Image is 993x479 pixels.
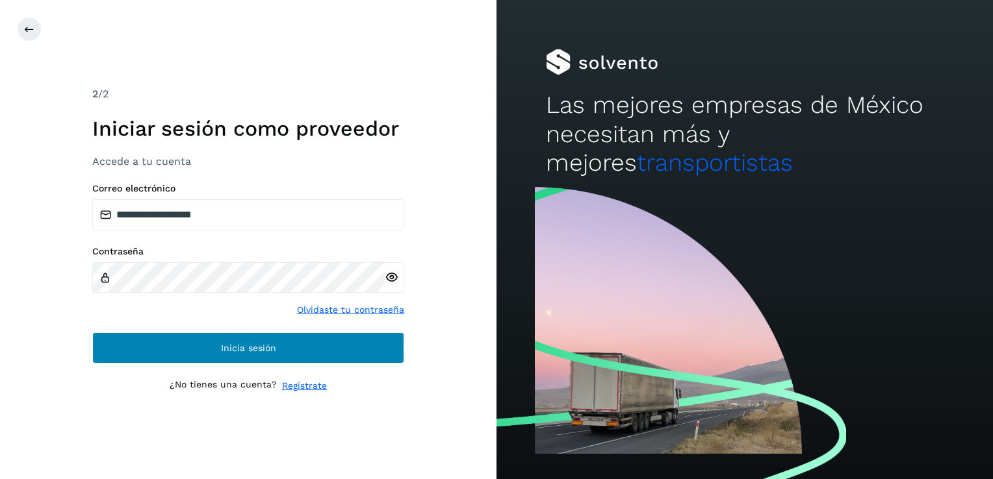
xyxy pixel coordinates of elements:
span: transportistas [637,149,793,177]
h3: Accede a tu cuenta [92,155,404,167]
p: ¿No tienes una cuenta? [170,379,277,393]
span: 2 [92,88,98,100]
div: /2 [92,86,404,102]
label: Contraseña [92,246,404,257]
a: Olvidaste tu contraseña [297,303,404,317]
button: Inicia sesión [92,332,404,363]
h2: Las mejores empresas de México necesitan más y mejores [546,91,943,177]
a: Regístrate [282,379,327,393]
span: Inicia sesión [221,343,276,352]
h1: Iniciar sesión como proveedor [92,116,404,141]
label: Correo electrónico [92,183,404,194]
